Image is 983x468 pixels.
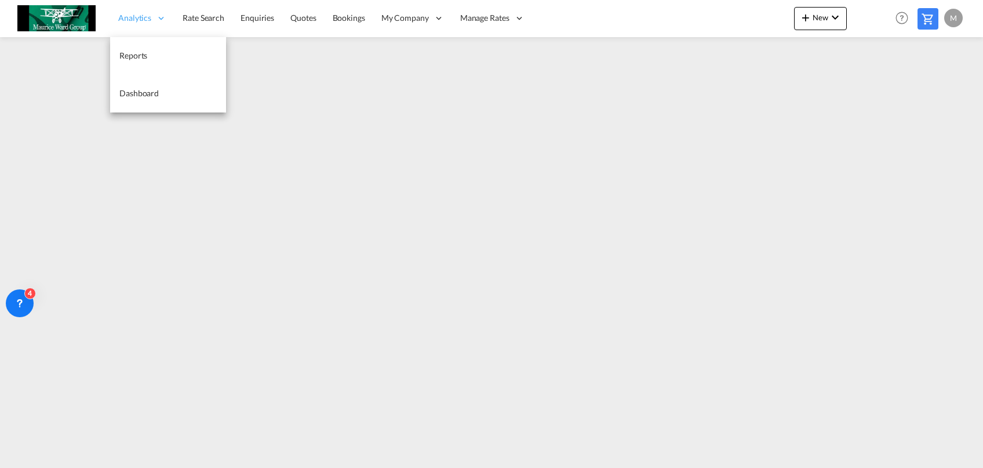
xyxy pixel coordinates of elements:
span: Enquiries [241,13,274,23]
span: Dashboard [119,88,159,98]
span: Rate Search [183,13,224,23]
span: New [799,13,842,22]
span: Analytics [118,12,151,24]
a: Dashboard [110,75,226,113]
md-icon: icon-plus 400-fg [799,10,813,24]
span: Bookings [333,13,365,23]
md-icon: icon-chevron-down [828,10,842,24]
span: My Company [381,12,429,24]
div: M [944,9,963,27]
span: Manage Rates [460,12,509,24]
span: Reports [119,50,147,60]
span: Help [892,8,912,28]
button: icon-plus 400-fgNewicon-chevron-down [794,7,847,30]
span: Quotes [290,13,316,23]
div: Help [892,8,918,29]
img: c6e8db30f5a511eea3e1ab7543c40fcc.jpg [17,5,96,31]
a: Reports [110,37,226,75]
